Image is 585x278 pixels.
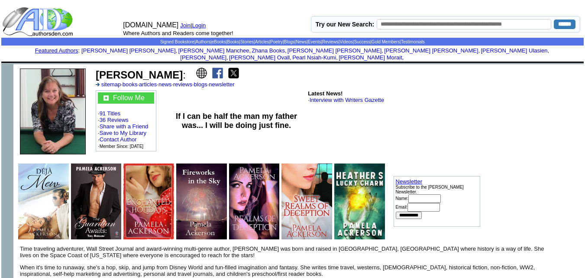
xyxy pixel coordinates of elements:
label: Try our New Search: [316,21,374,28]
img: a_336699.gif [96,83,100,86]
font: i [177,49,178,53]
a: books [123,81,138,88]
a: 91 Titles [100,110,120,117]
img: website.png [196,68,207,78]
a: news [158,81,171,88]
img: shim.gif [1,64,13,76]
font: i [287,49,288,53]
font: Subscribe to the [PERSON_NAME] Newsletter. [396,185,464,194]
font: Name: Email: [396,196,441,209]
font: Where Authors and Readers come together! [123,30,233,36]
a: [PERSON_NAME] Morait [339,54,402,61]
a: Share with a Friend [100,123,149,130]
a: Interview with Writers Gazette [310,97,384,103]
img: shim.gif [292,62,293,63]
a: Articles [255,39,269,44]
img: 80065.jpg [229,164,280,239]
a: reviews [173,81,192,88]
a: eBooks [212,39,226,44]
img: 25591.jpg [20,69,86,154]
a: 36 Reviews [100,117,129,123]
b: If I can be half the man my father was... I will be doing just fine. [176,112,297,130]
a: Join [180,22,191,29]
a: Pearl Nsiah-Kumi [292,54,336,61]
a: Authors [195,39,210,44]
font: , , , , , , , , , , [81,47,550,61]
a: Contact Author [100,136,137,143]
font: i [291,56,292,60]
a: Follow Me [113,94,145,101]
a: Signed Bookstore [160,39,194,44]
img: gc.jpg [103,95,109,101]
font: i [549,49,550,53]
a: [PERSON_NAME] [PERSON_NAME] [81,47,175,54]
a: Gold Members [372,39,400,44]
b: Latest News! [308,90,343,97]
font: : [96,69,186,81]
a: Blogs [284,39,295,44]
a: Reviews [322,39,339,44]
a: sitemap [101,81,121,88]
b: [PERSON_NAME] [96,69,183,81]
a: [PERSON_NAME] [PERSON_NAME] [288,47,381,54]
font: i [228,56,229,60]
font: · [308,97,384,103]
span: When it's time to runaway, she's a hop, skip, and jump from Disney World and fun-filled imaginati... [20,264,535,277]
a: articles [139,81,157,88]
a: Login [192,22,206,29]
a: Videos [339,39,352,44]
a: Save to My Library [100,130,146,136]
img: 80015.jpg [334,164,385,239]
a: [PERSON_NAME] [PERSON_NAME] [384,47,478,54]
img: shim.gif [292,63,293,64]
font: [DOMAIN_NAME] [123,21,178,29]
a: [PERSON_NAME] [180,54,226,61]
span: | | | | | | | | | | | | | | [160,39,425,44]
img: 80039.jpg [281,164,332,239]
font: i [404,56,404,60]
span: Time traveling adventurer, Wall Street Journal and award-winning multi-genre author, [PERSON_NAME... [20,245,544,258]
font: i [338,56,339,60]
img: 80105.jpg [176,164,227,239]
font: · · · · · · [98,92,154,149]
a: Stories [240,39,254,44]
font: i [251,49,252,53]
a: blogs [194,81,207,88]
font: · · · · · · [96,81,235,88]
a: Poetry [270,39,283,44]
a: Testimonials [401,39,425,44]
a: [PERSON_NAME] Manchee [178,47,249,54]
img: x.png [228,68,239,78]
font: Member Since: [DATE] [100,144,144,149]
a: [PERSON_NAME] Ovall [229,54,290,61]
a: Featured Authors [35,47,78,54]
img: logo_ad.gif [2,7,75,37]
a: [PERSON_NAME] Ulasien [481,47,547,54]
a: Success [354,39,370,44]
a: newsletter [209,81,234,88]
a: News [296,39,307,44]
img: fb.png [212,68,223,78]
img: 80494.jpg [18,164,69,239]
a: Events [308,39,321,44]
img: 80243.jpg [123,164,174,239]
a: Zhana Books [252,47,285,54]
a: Books [227,39,239,44]
font: i [480,49,481,53]
font: | [191,22,209,29]
font: : [35,47,80,54]
a: Newsletter [396,178,422,185]
img: 80481.jpg [71,164,122,239]
font: i [383,49,384,53]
